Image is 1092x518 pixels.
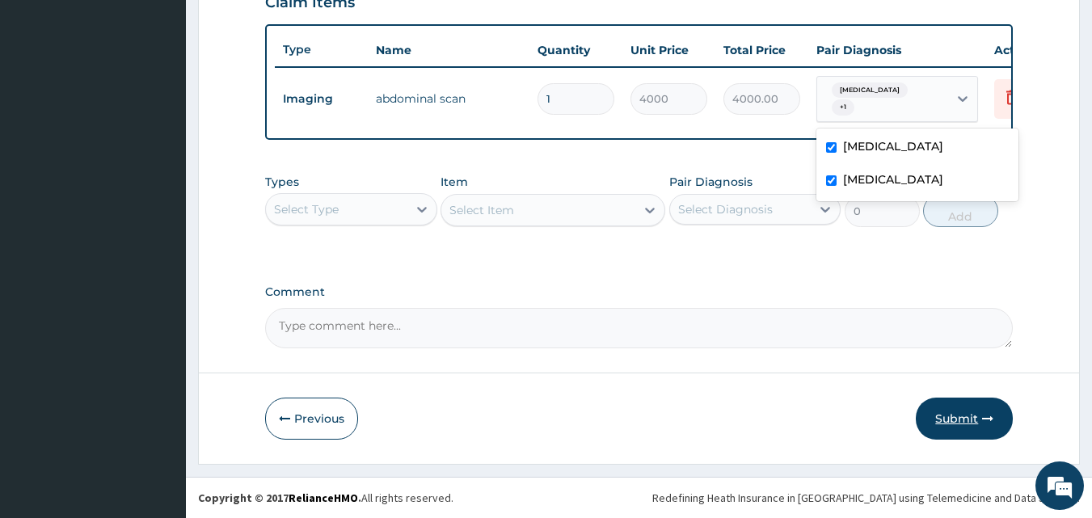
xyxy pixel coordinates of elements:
label: Pair Diagnosis [669,174,753,190]
textarea: Type your message and hit 'Enter' [8,346,308,402]
label: Types [265,175,299,189]
th: Name [368,34,529,66]
td: abdominal scan [368,82,529,115]
strong: Copyright © 2017 . [198,491,361,505]
th: Unit Price [622,34,715,66]
span: We're online! [94,156,223,319]
div: Redefining Heath Insurance in [GEOGRAPHIC_DATA] using Telemedicine and Data Science! [652,490,1080,506]
footer: All rights reserved. [186,477,1092,518]
th: Pair Diagnosis [808,34,986,66]
th: Type [275,35,368,65]
button: Add [923,195,998,227]
td: Imaging [275,84,368,114]
img: d_794563401_company_1708531726252_794563401 [30,81,65,121]
span: + 1 [832,99,854,116]
th: Actions [986,34,1067,66]
button: Previous [265,398,358,440]
div: Select Diagnosis [678,201,773,217]
div: Select Type [274,201,339,217]
label: Item [441,174,468,190]
th: Total Price [715,34,808,66]
label: Comment [265,285,1014,299]
th: Quantity [529,34,622,66]
div: Minimize live chat window [265,8,304,47]
label: [MEDICAL_DATA] [843,138,943,154]
label: [MEDICAL_DATA] [843,171,943,187]
a: RelianceHMO [289,491,358,505]
div: Chat with us now [84,91,272,112]
span: [MEDICAL_DATA] [832,82,908,99]
button: Submit [916,398,1013,440]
